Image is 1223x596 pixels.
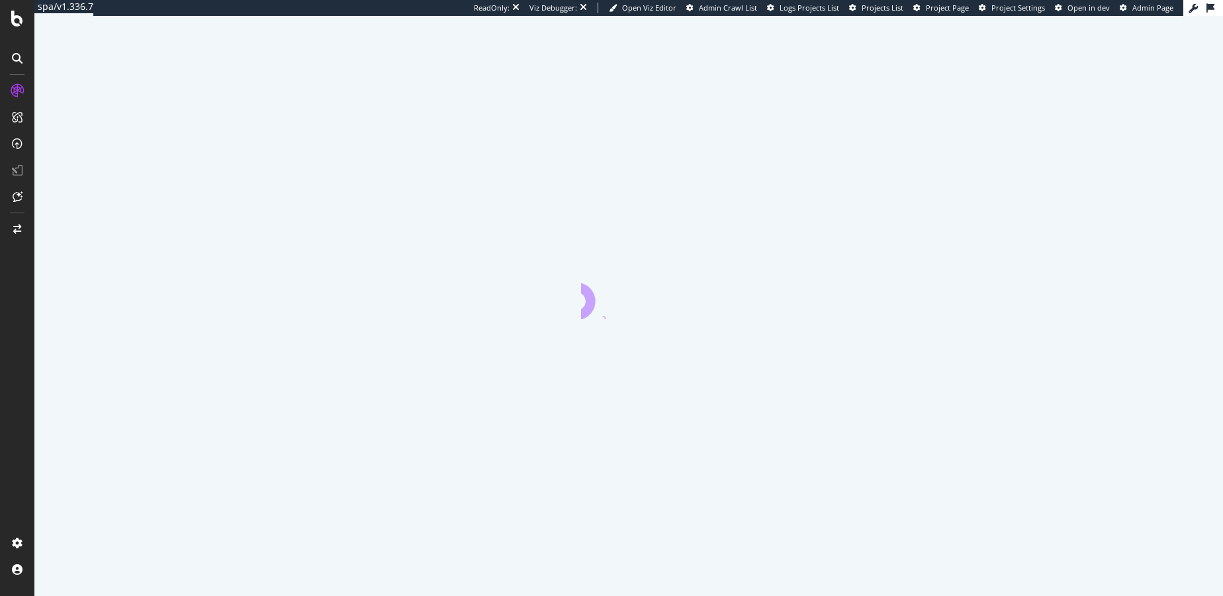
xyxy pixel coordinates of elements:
[609,3,676,13] a: Open Viz Editor
[767,3,839,13] a: Logs Projects List
[699,3,757,13] span: Admin Crawl List
[1055,3,1110,13] a: Open in dev
[1132,3,1173,13] span: Admin Page
[1067,3,1110,13] span: Open in dev
[862,3,903,13] span: Projects List
[474,3,510,13] div: ReadOnly:
[581,272,676,319] div: animation
[979,3,1045,13] a: Project Settings
[926,3,969,13] span: Project Page
[780,3,839,13] span: Logs Projects List
[1120,3,1173,13] a: Admin Page
[686,3,757,13] a: Admin Crawl List
[913,3,969,13] a: Project Page
[622,3,676,13] span: Open Viz Editor
[529,3,577,13] div: Viz Debugger:
[991,3,1045,13] span: Project Settings
[849,3,903,13] a: Projects List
